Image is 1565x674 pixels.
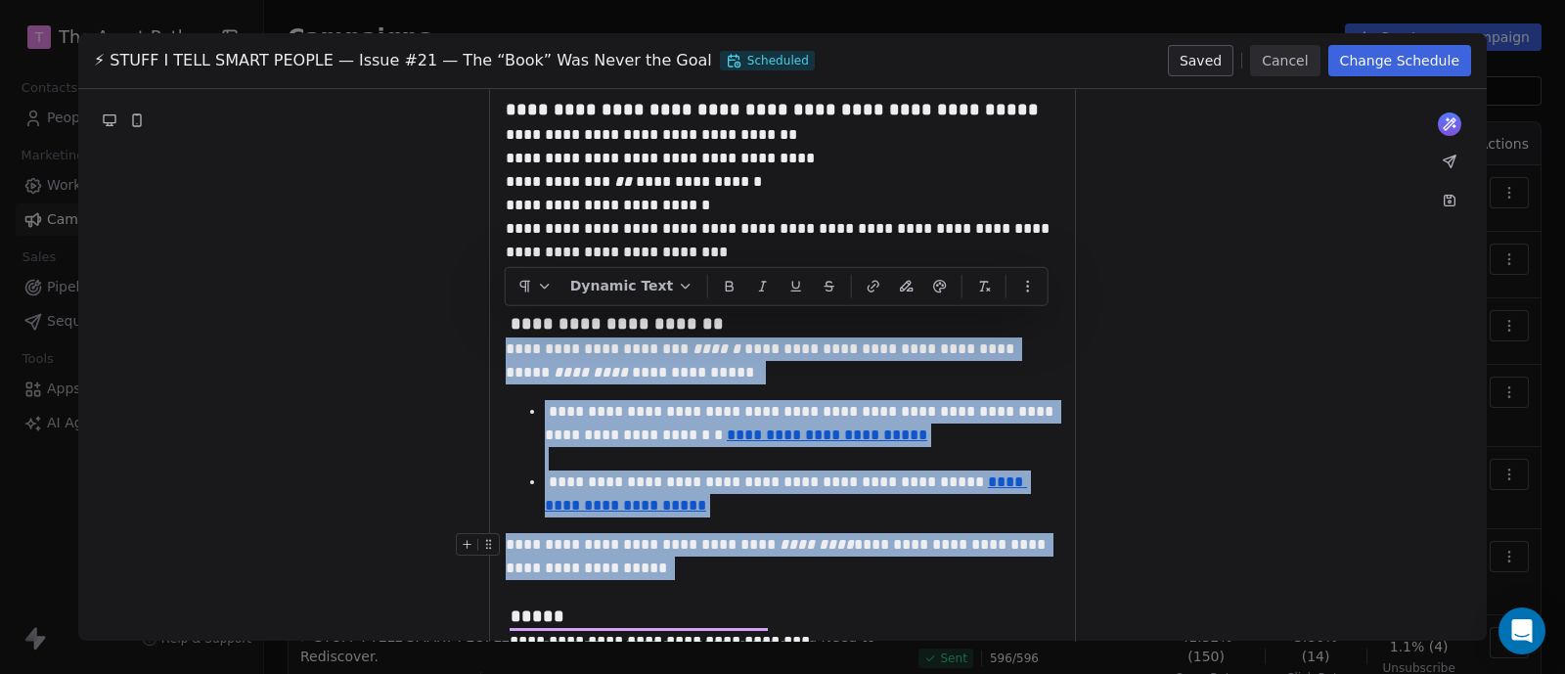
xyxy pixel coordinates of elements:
span: Scheduled [720,51,815,70]
div: Open Intercom Messenger [1498,607,1545,654]
span: ⚡ STUFF I TELL SMART PEOPLE — Issue #21 — The “Book” Was Never the Goal [94,49,712,72]
button: Change Schedule [1328,45,1471,76]
button: Saved [1168,45,1233,76]
button: Cancel [1250,45,1319,76]
button: Dynamic Text [562,271,701,300]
